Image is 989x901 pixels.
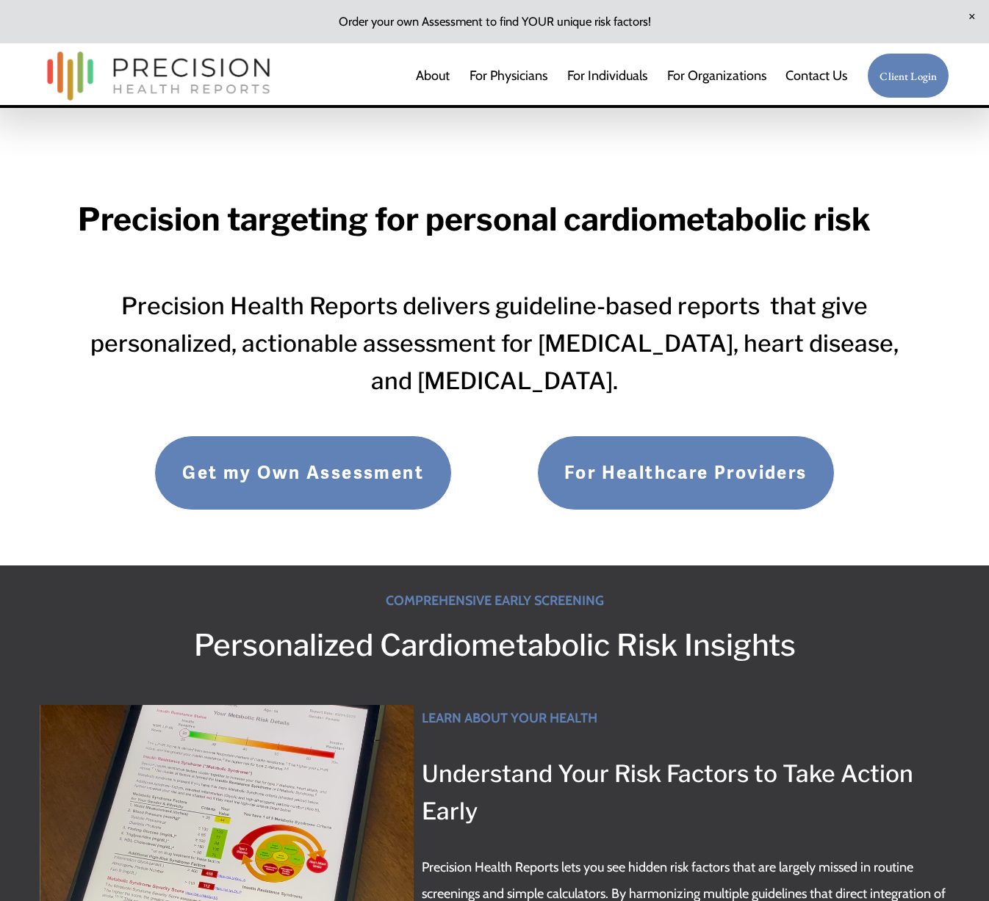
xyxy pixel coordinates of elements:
[386,593,604,609] strong: COMPREHENSIVE EARLY SCREENING
[40,622,949,669] h2: Personalized Cardiometabolic Risk Insights
[422,755,949,831] h3: Understand Your Risk Factors to Take Action Early
[667,61,766,90] a: folder dropdown
[422,710,597,726] strong: LEARN ABOUT YOUR HEALTH
[867,53,949,99] a: Client Login
[667,62,766,89] span: For Organizations
[40,45,278,107] img: Precision Health Reports
[470,61,547,90] a: For Physicians
[154,435,452,510] a: Get my Own Assessment
[78,200,871,239] strong: Precision targeting for personal cardiometabolic risk
[537,435,835,510] a: For Healthcare Providers
[785,61,847,90] a: Contact Us
[78,287,911,400] h3: Precision Health Reports delivers guideline-based reports that give personalized, actionable asse...
[567,61,647,90] a: For Individuals
[416,61,450,90] a: About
